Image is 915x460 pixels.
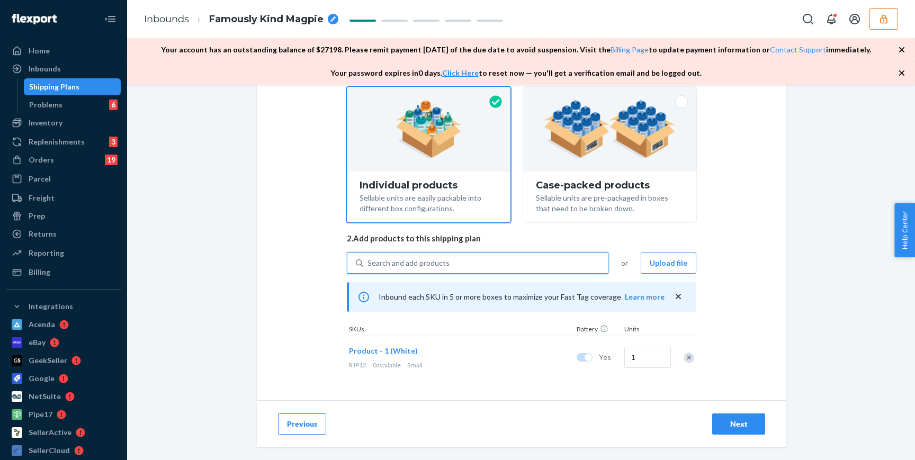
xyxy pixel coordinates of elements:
[797,8,819,30] button: Open Search Box
[29,427,71,438] div: SellerActive
[6,226,121,242] a: Returns
[349,360,572,369] div: Small
[161,44,871,55] p: Your account has an outstanding balance of $ 27198 . Please remit payment [DATE] of the due date ...
[29,373,55,384] div: Google
[6,60,121,77] a: Inbounds
[24,78,121,95] a: Shipping Plans
[29,82,79,92] div: Shipping Plans
[442,68,479,77] a: Click Here
[29,409,52,420] div: Pipe17
[29,118,62,128] div: Inventory
[29,301,73,312] div: Integrations
[6,424,121,441] a: SellerActive
[396,100,462,158] img: individual-pack.facf35554cb0f1810c75b2bd6df2d64e.png
[347,282,696,312] div: Inbound each SKU in 5 or more boxes to maximize your Fast Tag coverage
[29,64,61,74] div: Inbounds
[641,252,696,274] button: Upload file
[611,45,649,54] a: Billing Page
[6,352,121,369] a: GeekSeller
[622,324,670,336] div: Units
[6,170,121,187] a: Parcel
[6,334,121,351] a: eBay
[109,100,118,110] div: 6
[29,391,61,402] div: NetSuite
[625,292,665,302] button: Learn more
[29,355,67,366] div: GeekSeller
[721,419,756,429] div: Next
[100,8,121,30] button: Close Navigation
[6,406,121,423] a: Pipe17
[6,264,121,281] a: Billing
[29,46,50,56] div: Home
[105,155,118,165] div: 19
[29,248,64,258] div: Reporting
[624,347,671,368] input: Quantity
[621,258,628,268] span: or
[136,4,347,35] ol: breadcrumbs
[6,298,121,315] button: Integrations
[6,114,121,131] a: Inventory
[536,180,684,191] div: Case-packed products
[278,413,326,435] button: Previous
[544,100,676,158] img: case-pack.59cecea509d18c883b923b81aeac6d0b.png
[109,137,118,147] div: 3
[29,267,50,277] div: Billing
[6,151,121,168] a: Orders19
[6,388,121,405] a: NetSuite
[373,361,401,369] span: 0 available
[360,191,498,214] div: Sellable units are easily packable into different box configurations.
[6,190,121,206] a: Freight
[29,229,57,239] div: Returns
[6,316,121,333] a: Acenda
[29,193,55,203] div: Freight
[6,42,121,59] a: Home
[29,337,46,348] div: eBay
[844,8,865,30] button: Open account menu
[6,208,121,224] a: Prep
[29,100,62,110] div: Problems
[536,191,684,214] div: Sellable units are pre-packaged in boxes that need to be broken down.
[29,211,45,221] div: Prep
[821,8,842,30] button: Open notifications
[712,413,765,435] button: Next
[6,245,121,261] a: Reporting
[599,352,620,363] span: Yes
[347,324,575,336] div: SKUs
[349,361,366,369] span: RJP12
[330,68,702,78] p: Your password expires in 0 days . to reset now — you'll get a verification email and be logged out.
[770,45,826,54] a: Contact Support
[367,258,450,268] div: Search and add products
[6,133,121,150] a: Replenishments3
[24,96,121,113] a: Problems6
[6,442,121,459] a: SellerCloud
[29,155,54,165] div: Orders
[29,319,55,330] div: Acenda
[673,291,684,302] button: close
[349,346,418,356] button: Product - 1 (White)
[6,370,121,387] a: Google
[684,353,694,363] div: Remove Item
[29,174,51,184] div: Parcel
[360,180,498,191] div: Individual products
[209,13,324,26] span: Famously Kind Magpie
[349,346,418,355] span: Product - 1 (White)
[29,445,70,456] div: SellerCloud
[347,233,696,244] span: 2. Add products to this shipping plan
[144,13,189,25] a: Inbounds
[894,203,915,257] button: Help Center
[575,324,622,336] div: Battery
[29,137,85,147] div: Replenishments
[12,14,57,24] img: Flexport logo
